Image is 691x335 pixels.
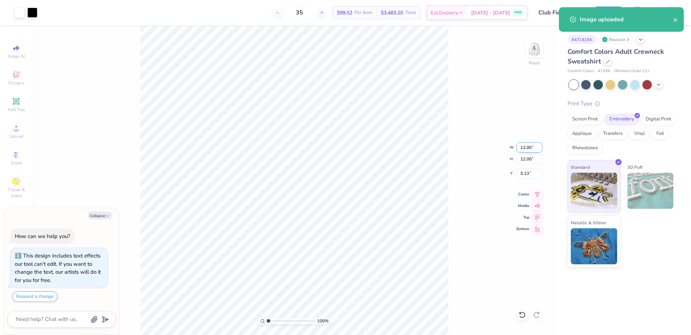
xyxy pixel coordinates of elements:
[605,114,639,125] div: Embroidery
[568,100,677,108] div: Print Type
[8,107,25,113] span: Add Text
[405,9,416,17] span: Total
[285,6,313,19] input: – –
[527,42,541,56] img: Front
[516,215,529,220] span: Top
[12,291,58,302] button: Request a change
[568,114,602,125] div: Screen Print
[571,219,606,226] span: Metallic & Glitter
[568,128,596,139] div: Applique
[337,9,352,17] span: $99.52
[627,163,642,171] span: 3D Puff
[568,143,602,154] div: Rhinestones
[571,228,617,264] img: Metallic & Glitter
[641,114,676,125] div: Digital Print
[673,15,678,24] button: close
[516,203,529,208] span: Middle
[471,9,510,17] span: [DATE] - [DATE]
[11,160,22,166] span: Greek
[598,68,610,74] span: # 1566
[8,80,24,86] span: Designs
[627,173,674,209] img: 3D Puff
[571,173,617,209] img: Standard
[568,68,594,74] span: Comfort Colors
[529,60,539,66] div: Front
[516,226,529,232] span: Bottom
[599,128,627,139] div: Transfers
[580,15,673,24] div: Image uploaded
[15,252,101,284] div: This design includes text effects our tool can't edit. If you want to change the text, our artist...
[516,192,529,197] span: Center
[533,5,586,20] input: Untitled Design
[568,47,664,66] span: Comfort Colors Adult Crewneck Sweatshirt
[9,133,23,139] span: Upload
[431,9,458,17] span: Est. Delivery
[8,53,25,59] span: Image AI
[15,233,70,240] div: How can we help you?
[514,10,522,15] span: FREE
[88,212,112,219] button: Collapse
[354,9,372,17] span: Per Item
[317,318,329,324] span: 100 %
[4,187,29,198] span: Clipart & logos
[629,128,650,139] div: Vinyl
[600,35,633,44] div: Revision 3
[568,35,596,44] div: # 471419A
[571,163,590,171] span: Standard
[652,128,669,139] div: Foil
[614,68,650,74] span: Minimum Order: 12 +
[381,9,403,17] span: $3,483.20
